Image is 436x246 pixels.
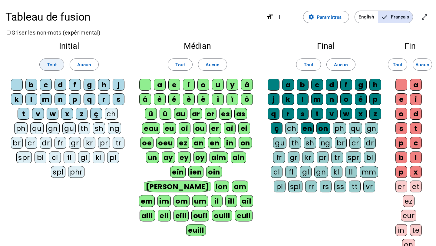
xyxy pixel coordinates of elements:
div: b [395,151,407,163]
div: n [54,93,66,105]
span: Tout [393,61,402,69]
div: gr [69,137,81,149]
div: dr [40,137,52,149]
div: m [40,93,52,105]
div: fr [54,137,66,149]
div: fl [285,166,297,178]
div: ein [170,166,186,178]
div: pr [317,151,329,163]
div: gl [300,166,312,178]
div: gr [288,151,299,163]
div: ien [188,166,204,178]
div: oeu [156,137,174,149]
div: a [410,79,422,91]
div: in [224,137,236,149]
span: Tout [47,61,57,69]
button: Aucun [326,58,355,71]
div: ey [178,151,191,163]
div: x [410,166,422,178]
span: Aucun [415,61,429,69]
div: s [395,122,407,134]
div: rs [320,181,332,192]
div: oi [179,122,190,134]
div: fl [64,151,75,163]
div: ô [241,93,253,105]
div: im [157,195,171,207]
div: sh [304,137,316,149]
div: qu [30,122,44,134]
div: th [78,122,90,134]
div: j [268,93,279,105]
div: ü [160,108,171,120]
div: pr [98,137,110,149]
div: v [326,108,338,120]
div: as [234,108,247,120]
div: f [340,79,352,91]
div: h [98,79,110,91]
div: es [219,108,232,120]
div: mm [360,166,378,178]
div: ch [285,122,298,134]
div: bl [364,151,376,163]
div: s [113,93,124,105]
button: Tout [168,58,193,71]
div: ill [225,195,237,207]
div: gu [273,137,286,149]
div: k [11,93,23,105]
div: a [282,79,294,91]
div: am [232,181,248,192]
div: i [410,93,422,105]
button: Aucun [70,58,99,71]
div: l [410,151,422,163]
div: o [197,79,209,91]
div: b [297,79,309,91]
div: y [226,79,238,91]
div: oy [193,151,207,163]
div: et [410,181,422,192]
div: p [69,93,81,105]
div: t [18,108,29,120]
mat-icon: format_size [266,13,273,21]
input: Griser les non-mots (expérimental) [7,31,11,35]
div: b [25,79,37,91]
div: cr [25,137,37,149]
div: tt [349,181,361,192]
div: en [208,137,221,149]
div: t [410,122,422,134]
div: aill [140,210,155,221]
div: ss [334,181,346,192]
div: en [301,122,314,134]
mat-icon: open_in_full [421,13,428,21]
div: p [395,166,407,178]
div: rr [305,181,317,192]
div: v [32,108,44,120]
div: fr [273,151,285,163]
mat-icon: remove [288,13,295,21]
div: k [282,93,294,105]
div: â [139,93,151,105]
div: kr [84,137,95,149]
div: ç [271,122,282,134]
div: euil [235,210,253,221]
button: Tout [39,58,64,71]
div: û [145,108,157,120]
div: il [211,195,223,207]
div: eu [163,122,176,134]
div: gl [78,151,90,163]
div: cl [271,166,282,178]
div: tr [113,137,124,149]
h2: Initial [11,42,127,50]
div: d [54,79,66,91]
div: ng [319,137,332,149]
div: g [355,79,367,91]
div: t [311,108,323,120]
div: oin [206,166,222,178]
div: th [289,137,301,149]
div: au [174,108,187,120]
div: spr [346,151,361,163]
div: ï [226,93,238,105]
div: c [40,79,52,91]
div: phr [68,166,84,178]
div: te [410,224,422,236]
div: r [98,93,110,105]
